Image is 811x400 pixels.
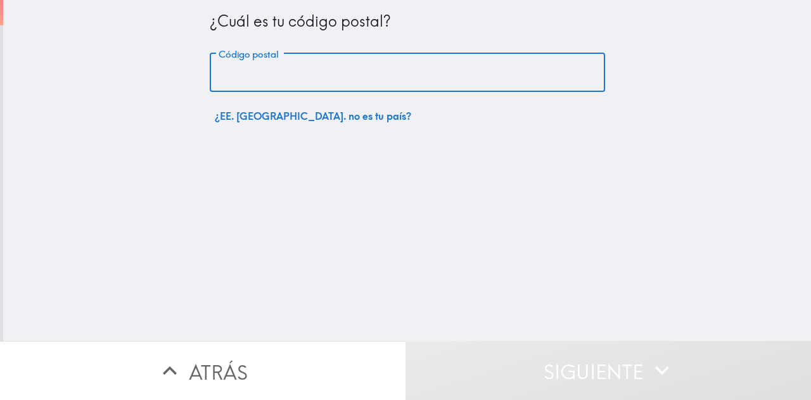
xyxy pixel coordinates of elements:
[210,11,391,30] font: ¿Cuál es tu código postal?
[189,359,248,385] font: Atrás
[405,341,811,400] button: Siguiente
[219,48,279,60] font: Código postal
[215,110,411,123] font: ¿EE. [GEOGRAPHIC_DATA]. no es tu país?
[544,359,643,385] font: Siguiente
[210,102,416,129] button: ¿EE. [GEOGRAPHIC_DATA]. no es tu país?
